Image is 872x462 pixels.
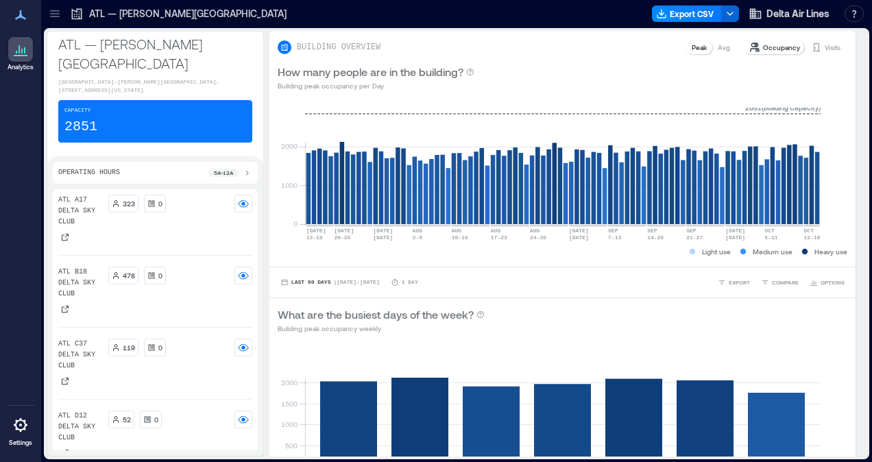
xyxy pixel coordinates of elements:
button: Export CSV [652,5,722,22]
p: Analytics [8,63,34,71]
p: Medium use [753,246,792,257]
p: Settings [9,439,32,447]
tspan: 2000 [281,378,298,387]
text: [DATE] [373,234,393,241]
p: ATL C37 Delta Sky Club [58,339,103,372]
text: 10-16 [452,234,468,241]
tspan: 1000 [281,181,298,189]
text: [DATE] [373,228,393,234]
text: 12-18 [803,234,820,241]
button: EXPORT [715,276,753,289]
p: ATL D12 Delta Sky Club [58,411,103,443]
p: Heavy use [814,246,847,257]
text: 13-19 [306,234,322,241]
text: [DATE] [725,234,745,241]
p: 2851 [64,117,97,136]
p: 323 [123,198,135,209]
p: ATL B18 Delta Sky Club [58,267,103,300]
p: 478 [123,270,135,281]
text: OCT [803,228,814,234]
p: Capacity [64,106,90,114]
text: OCT [764,228,775,234]
p: 1 Day [402,278,418,287]
tspan: 500 [285,441,298,450]
p: Peak [692,42,707,53]
text: [DATE] [569,228,589,234]
p: How many people are in the building? [278,64,463,80]
text: 5-11 [764,234,777,241]
p: 119 [123,342,135,353]
text: AUG [530,228,540,234]
p: Visits [825,42,840,53]
p: ATL — [PERSON_NAME][GEOGRAPHIC_DATA] [58,34,252,73]
tspan: 1500 [281,400,298,408]
text: [DATE] [334,228,354,234]
text: [DATE] [725,228,745,234]
span: COMPARE [772,278,799,287]
span: EXPORT [729,278,750,287]
a: Analytics [3,33,38,75]
p: 52 [123,414,131,425]
p: 5a - 12a [214,169,233,177]
p: ATL A17 Delta Sky Club [58,195,103,228]
p: What are the busiest days of the week? [278,306,474,323]
text: AUG [491,228,501,234]
text: 17-23 [491,234,507,241]
p: Operating Hours [58,167,120,178]
text: 7-13 [608,234,621,241]
text: SEP [647,228,657,234]
button: OPTIONS [807,276,847,289]
p: [GEOGRAPHIC_DATA]–[PERSON_NAME][GEOGRAPHIC_DATA], [STREET_ADDRESS][US_STATE] [58,78,252,95]
text: 24-30 [530,234,546,241]
text: 3-9 [412,234,422,241]
text: [DATE] [306,228,326,234]
tspan: 0 [293,219,298,228]
p: Building peak occupancy per Day [278,80,474,91]
tspan: 1000 [281,420,298,428]
text: 20-26 [334,234,350,241]
p: Light use [702,246,731,257]
text: SEP [686,228,697,234]
p: 0 [158,198,162,209]
button: Delta Air Lines [744,3,834,25]
p: Occupancy [763,42,800,53]
tspan: 2000 [281,142,298,150]
p: Avg [718,42,730,53]
button: Last 90 Days |[DATE]-[DATE] [278,276,383,289]
span: Delta Air Lines [766,7,829,21]
a: Settings [4,409,37,451]
p: 0 [158,270,162,281]
span: OPTIONS [821,278,845,287]
p: ATL — [PERSON_NAME][GEOGRAPHIC_DATA] [89,7,287,21]
button: COMPARE [758,276,801,289]
text: AUG [412,228,422,234]
p: BUILDING OVERVIEW [297,42,380,53]
p: 0 [158,342,162,353]
p: 0 [154,414,158,425]
text: [DATE] [569,234,589,241]
text: 21-27 [686,234,703,241]
p: Building peak occupancy weekly [278,323,485,334]
text: SEP [608,228,618,234]
text: AUG [452,228,462,234]
text: 14-20 [647,234,664,241]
